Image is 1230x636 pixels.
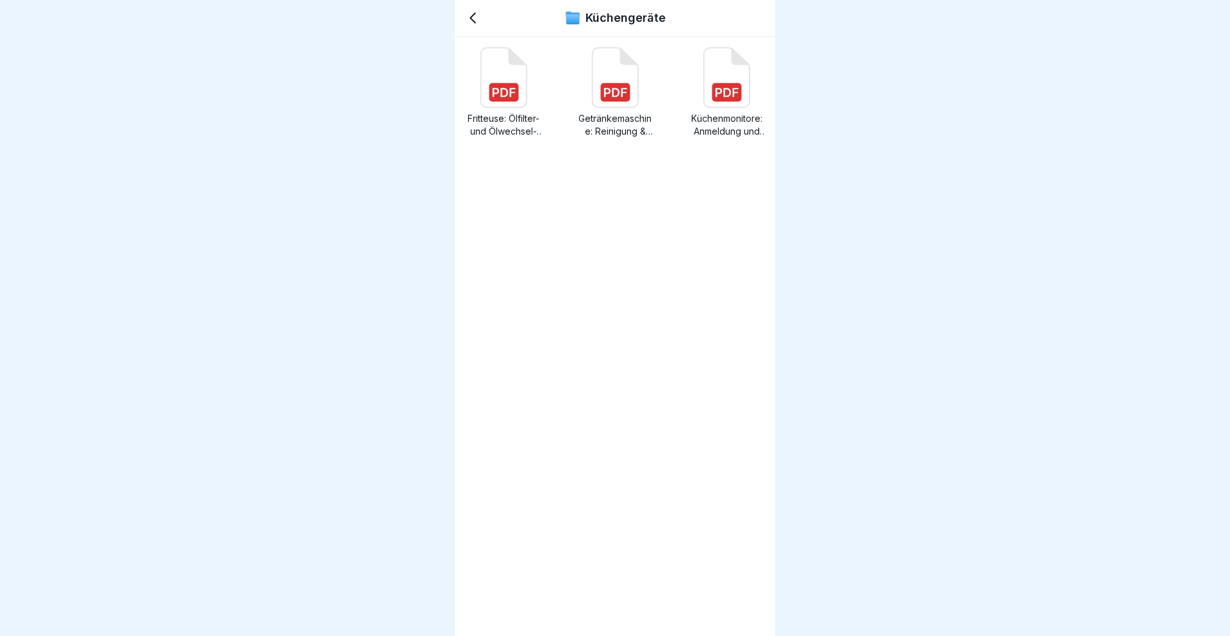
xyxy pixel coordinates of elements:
a: Fritteuse: Ölfilter- und Ölwechsel-Prozess [465,47,542,138]
p: Küchengeräte [586,11,666,25]
a: Küchenmonitore: Anmeldung und Einrichtung [688,47,765,138]
p: Getränkemaschine: Reinigung & Wartung [577,112,653,138]
a: Getränkemaschine: Reinigung & Wartung [577,47,653,138]
p: Fritteuse: Ölfilter- und Ölwechsel-Prozess [465,112,542,138]
p: Küchenmonitore: Anmeldung und Einrichtung [688,112,765,138]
